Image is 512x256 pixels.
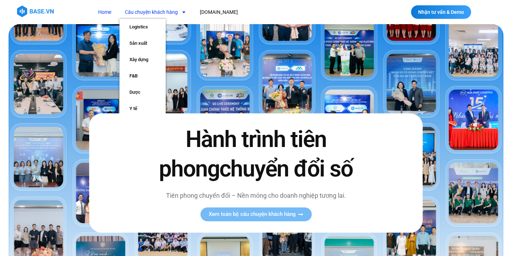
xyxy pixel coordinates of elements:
[93,6,117,19] a: Home
[119,19,166,133] ul: Câu chuyện khách hàng
[119,35,166,51] a: Sản xuất
[144,191,368,200] p: Tiên phong chuyển đổi – Nền móng cho doanh nghiệp tương lai.
[144,125,368,184] h2: Hành trình tiên phong
[119,100,166,117] a: Y tế
[200,207,311,221] a: Xem toàn bộ câu chuyện khách hàng
[418,10,464,15] span: Nhận tư vấn & Demo
[93,6,366,19] nav: Menu
[119,19,166,35] a: Logistics
[119,6,192,19] a: Câu chuyện khách hàng
[119,51,166,68] a: Xây dựng
[119,68,166,84] a: F&B
[119,84,166,100] a: Dược
[194,6,243,19] a: [DOMAIN_NAME]
[411,5,471,19] a: Nhận tư vấn & Demo
[219,156,353,182] span: chuyển đổi số
[209,212,296,217] span: Xem toàn bộ câu chuyện khách hàng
